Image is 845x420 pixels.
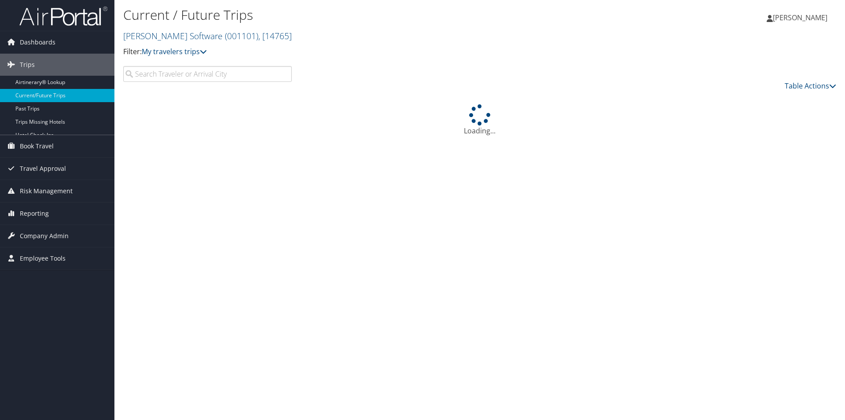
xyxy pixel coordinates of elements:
[20,135,54,157] span: Book Travel
[258,30,292,42] span: , [ 14765 ]
[20,158,66,180] span: Travel Approval
[142,47,207,56] a: My travelers trips
[20,225,69,247] span: Company Admin
[123,66,292,82] input: Search Traveler or Arrival City
[20,180,73,202] span: Risk Management
[123,46,599,58] p: Filter:
[20,31,55,53] span: Dashboards
[20,247,66,269] span: Employee Tools
[225,30,258,42] span: ( 001101 )
[19,6,107,26] img: airportal-logo.png
[123,30,292,42] a: [PERSON_NAME] Software
[773,13,827,22] span: [PERSON_NAME]
[767,4,836,31] a: [PERSON_NAME]
[20,54,35,76] span: Trips
[20,203,49,225] span: Reporting
[123,6,599,24] h1: Current / Future Trips
[123,104,836,136] div: Loading...
[785,81,836,91] a: Table Actions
